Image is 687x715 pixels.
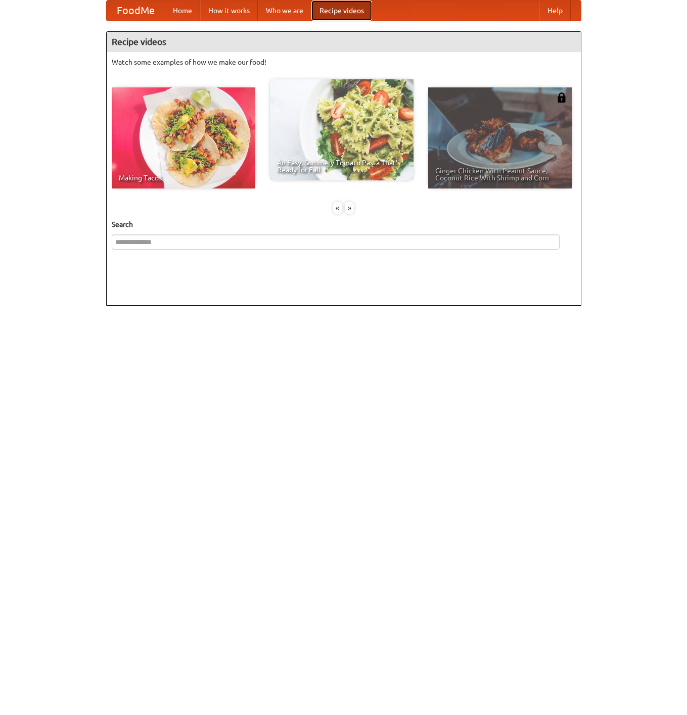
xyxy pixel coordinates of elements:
div: « [333,202,342,214]
h4: Recipe videos [107,32,581,52]
h5: Search [112,219,576,229]
a: How it works [200,1,258,21]
div: » [345,202,354,214]
a: Who we are [258,1,311,21]
a: An Easy, Summery Tomato Pasta That's Ready for Fall [270,79,414,180]
p: Watch some examples of how we make our food! [112,57,576,67]
span: An Easy, Summery Tomato Pasta That's Ready for Fall [277,159,406,173]
span: Making Tacos [119,174,248,181]
a: Home [165,1,200,21]
img: 483408.png [557,92,567,103]
a: Recipe videos [311,1,372,21]
a: Help [539,1,571,21]
a: Making Tacos [112,87,255,188]
a: FoodMe [107,1,165,21]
